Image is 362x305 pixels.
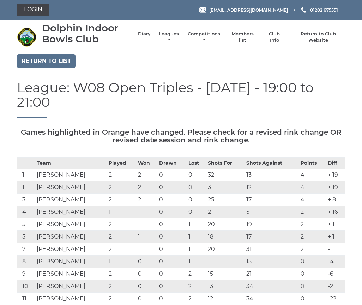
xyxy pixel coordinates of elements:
a: Phone us 01202 675551 [300,7,338,13]
td: 31 [245,243,299,256]
td: 0 [136,256,158,268]
td: 8 [17,256,35,268]
td: [PERSON_NAME] [35,181,107,194]
td: [PERSON_NAME] [35,169,107,181]
td: + 8 [326,194,345,206]
td: 4 [299,169,326,181]
td: 12 [206,293,245,305]
td: 17 [245,231,299,243]
td: 1 [187,231,206,243]
h1: League: W08 Open Triples - [DATE] - 19:00 to 21:00 [17,80,345,118]
td: 5 [17,231,35,243]
td: 2 [299,218,326,231]
td: 2 [299,231,326,243]
td: [PERSON_NAME] [35,206,107,218]
img: Phone us [301,7,306,13]
td: 4 [299,181,326,194]
td: [PERSON_NAME] [35,231,107,243]
td: 0 [187,169,206,181]
td: 1 [136,218,158,231]
td: 0 [157,181,187,194]
td: 13 [245,169,299,181]
td: 2 [107,169,136,181]
td: -21 [326,280,345,293]
td: 0 [136,280,158,293]
th: Played [107,158,136,169]
td: 21 [206,206,245,218]
td: 0 [299,268,326,280]
td: 2 [136,181,158,194]
td: 25 [206,194,245,206]
th: Shots For [206,158,245,169]
td: 1 [187,243,206,256]
td: + 16 [326,206,345,218]
td: 2 [107,243,136,256]
td: 2 [299,243,326,256]
th: Team [35,158,107,169]
td: 9 [17,268,35,280]
span: 01202 675551 [310,7,338,12]
span: [EMAIL_ADDRESS][DOMAIN_NAME] [209,7,288,12]
td: 17 [245,194,299,206]
td: 34 [245,280,299,293]
td: 0 [136,293,158,305]
th: Won [136,158,158,169]
td: 0 [157,280,187,293]
td: 15 [245,256,299,268]
td: 2 [187,268,206,280]
td: -11 [326,243,345,256]
td: 19 [245,218,299,231]
td: 4 [299,194,326,206]
td: 15 [206,268,245,280]
td: 1 [136,206,158,218]
td: 34 [245,293,299,305]
td: 0 [299,256,326,268]
td: 10 [17,280,35,293]
td: -22 [326,293,345,305]
a: Members list [228,31,257,43]
td: 2 [107,218,136,231]
td: 0 [157,256,187,268]
img: Dolphin Indoor Bowls Club [17,27,36,47]
td: 1 [136,231,158,243]
td: 2 [107,280,136,293]
td: 2 [107,181,136,194]
th: Drawn [157,158,187,169]
td: [PERSON_NAME] [35,280,107,293]
td: 7 [17,243,35,256]
td: 2 [136,169,158,181]
td: 0 [187,194,206,206]
td: 13 [206,280,245,293]
td: 0 [187,181,206,194]
td: 20 [206,218,245,231]
a: Leagues [158,31,180,43]
td: + 19 [326,169,345,181]
td: 1 [107,256,136,268]
td: [PERSON_NAME] [35,293,107,305]
a: Club Info [264,31,285,43]
td: 4 [17,206,35,218]
td: 2 [107,231,136,243]
td: 20 [206,243,245,256]
a: Diary [138,31,151,37]
td: 1 [187,256,206,268]
td: 1 [107,206,136,218]
td: 0 [136,268,158,280]
td: 2 [187,293,206,305]
a: Login [17,4,49,16]
h5: Games highlighted in Orange have changed. Please check for a revised rink change OR revised date ... [17,128,345,144]
td: 5 [17,218,35,231]
td: -6 [326,268,345,280]
th: Points [299,158,326,169]
td: 2 [107,194,136,206]
td: 0 [299,293,326,305]
th: Diff [326,158,345,169]
td: 2 [187,280,206,293]
a: Return to Club Website [292,31,345,43]
td: 32 [206,169,245,181]
td: 1 [187,218,206,231]
td: 11 [206,256,245,268]
td: 5 [245,206,299,218]
td: 0 [157,231,187,243]
td: 0 [157,293,187,305]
